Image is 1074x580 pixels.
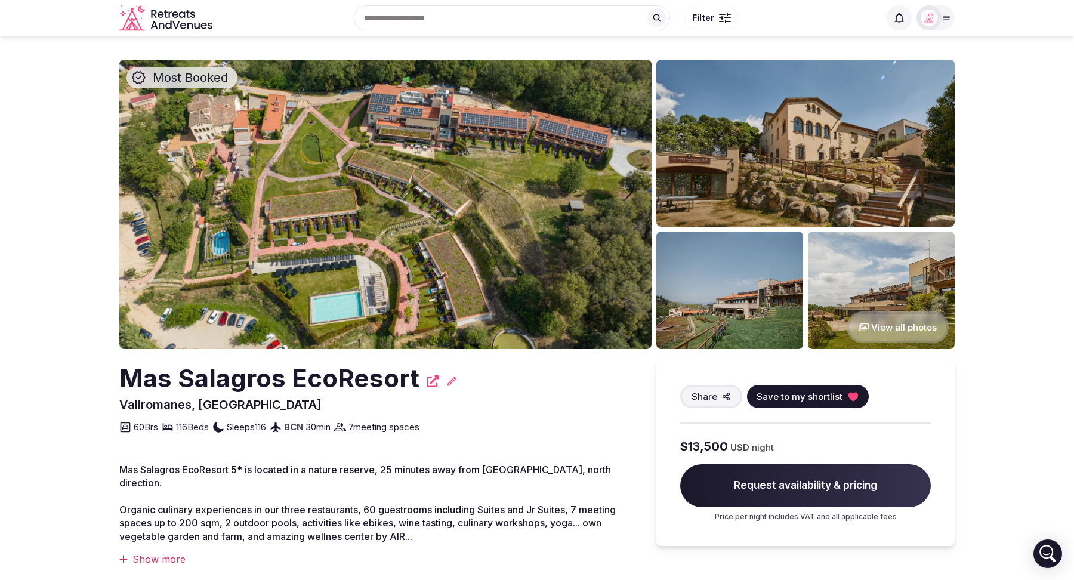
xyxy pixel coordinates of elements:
button: Filter [684,7,739,29]
img: Venue gallery photo [656,60,955,227]
span: Mas Salagros EcoResort 5* is located in a nature reserve, 25 minutes away from [GEOGRAPHIC_DATA],... [119,464,611,489]
a: BCN [284,421,303,433]
span: Most Booked [148,69,233,86]
div: Show more [119,553,632,566]
span: 116 Beds [176,421,209,433]
button: Save to my shortlist [747,385,869,408]
p: Price per night includes VAT and all applicable fees [680,512,931,522]
svg: Retreats and Venues company logo [119,5,215,32]
span: 7 meeting spaces [348,421,419,433]
button: View all photos [847,311,949,343]
span: Request availability & pricing [680,464,931,507]
img: Venue gallery photo [656,232,803,349]
span: night [752,441,774,453]
span: Filter [692,12,714,24]
span: USD [730,441,749,453]
a: Visit the homepage [119,5,215,32]
img: Matt Grant Oakes [921,10,937,26]
h2: Mas Salagros EcoResort [119,361,419,396]
span: Save to my shortlist [757,390,842,403]
span: $13,500 [680,438,728,455]
img: Venue cover photo [119,60,652,349]
div: Most Booked [126,67,237,88]
span: 60 Brs [134,421,158,433]
span: Vallromanes, [GEOGRAPHIC_DATA] [119,397,322,412]
div: Open Intercom Messenger [1033,539,1062,568]
span: 30 min [305,421,331,433]
button: Share [680,385,742,408]
span: Sleeps 116 [227,421,266,433]
span: Organic culinary experiences in our three restaurants, 60 guestrooms including Suites and Jr Suit... [119,504,616,542]
img: Venue gallery photo [808,232,955,349]
span: Share [692,390,717,403]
